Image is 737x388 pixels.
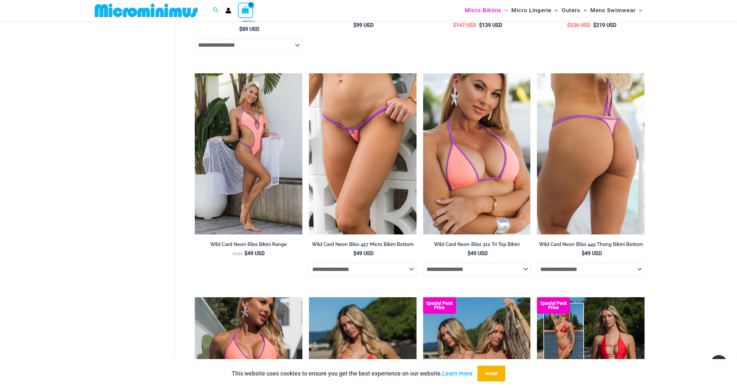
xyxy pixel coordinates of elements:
span: From: [232,252,243,256]
h2: Wild Card Neon Bliss 312 Tri Top Bikini [423,241,531,248]
a: Account icon link [225,8,231,13]
img: Wild Card Neon Bliss 312 Top 457 Micro 04 [309,73,417,234]
b: Special Pack Price [537,301,570,310]
bdi: 147 USD [453,22,476,28]
span: $ [567,22,570,28]
h2: Wild Card Neon Bliss 457 Micro Bikini Bottom [309,241,417,248]
p: This website uses cookies to ensure you get the best experience on our website. [232,369,472,378]
span: Outers [562,2,580,19]
span: $ [353,22,356,28]
h2: Wild Card Neon Bliss Bikini Range [195,241,302,248]
a: Wild Card Neon Bliss 312 Top 457 Micro 04Wild Card Neon Bliss 312 Top 457 Micro 05Wild Card Neon ... [309,73,417,234]
button: Accept [477,366,505,381]
a: Wild Card Neon Bliss 449 Thong 01Wild Card Neon Bliss 449 Thong 02Wild Card Neon Bliss 449 Thong 02 [537,73,645,234]
span: Micro Bikinis [465,2,501,19]
a: Wild Card Neon Bliss 457 Micro Bikini Bottom [309,241,417,250]
a: Wild Card Neon Bliss Bikini Range [195,241,302,250]
a: Micro BikinisMenu ToggleMenu Toggle [463,2,510,19]
a: Mens SwimwearMenu ToggleMenu Toggle [589,2,644,19]
span: Mens Swimwear [590,2,636,19]
span: Micro Lingerie [511,2,551,19]
b: Special Pack Price [423,301,456,310]
a: Micro LingerieMenu ToggleMenu Toggle [510,2,560,19]
img: Wild Card Neon Bliss 312 Top 03 [423,73,531,234]
span: Menu Toggle [551,2,558,19]
span: $ [453,22,456,28]
bdi: 49 USD [582,250,602,256]
bdi: 99 USD [353,22,373,28]
span: Menu Toggle [636,2,642,19]
a: OutersMenu ToggleMenu Toggle [560,2,589,19]
span: $ [593,22,596,28]
span: $ [468,250,470,256]
img: Wild Card Neon Bliss 312 Top 01 [195,73,302,234]
span: $ [479,22,482,28]
a: Learn more [442,370,472,377]
a: Wild Card Neon Bliss 449 Thong Bikini Bottom [537,241,645,250]
bdi: 49 USD [244,250,265,256]
nav: Site Navigation [462,1,645,20]
img: MM SHOP LOGO FLAT [92,3,200,18]
a: Wild Card Neon Bliss 312 Tri Top Bikini [423,241,531,250]
span: $ [353,250,356,256]
a: Search icon link [213,6,219,14]
span: $ [582,250,585,256]
bdi: 219 USD [593,22,616,28]
a: View Shopping Cart, empty [238,3,253,18]
span: $ [239,26,242,32]
span: Menu Toggle [501,2,508,19]
bdi: 236 USD [567,22,590,28]
a: Wild Card Neon Bliss 312 Top 03Wild Card Neon Bliss 312 Top 457 Micro 02Wild Card Neon Bliss 312 ... [423,73,531,234]
bdi: 49 USD [353,250,373,256]
span: $ [244,250,247,256]
bdi: 49 USD [468,250,488,256]
bdi: 139 USD [479,22,502,28]
img: Wild Card Neon Bliss 449 Thong 02 [537,73,645,234]
a: Wild Card Neon Bliss 312 Top 01Wild Card Neon Bliss 819 One Piece St Martin 5996 Sarong 04Wild Ca... [195,73,302,234]
h2: Wild Card Neon Bliss 449 Thong Bikini Bottom [537,241,645,248]
span: Menu Toggle [580,2,587,19]
bdi: 89 USD [239,26,259,32]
